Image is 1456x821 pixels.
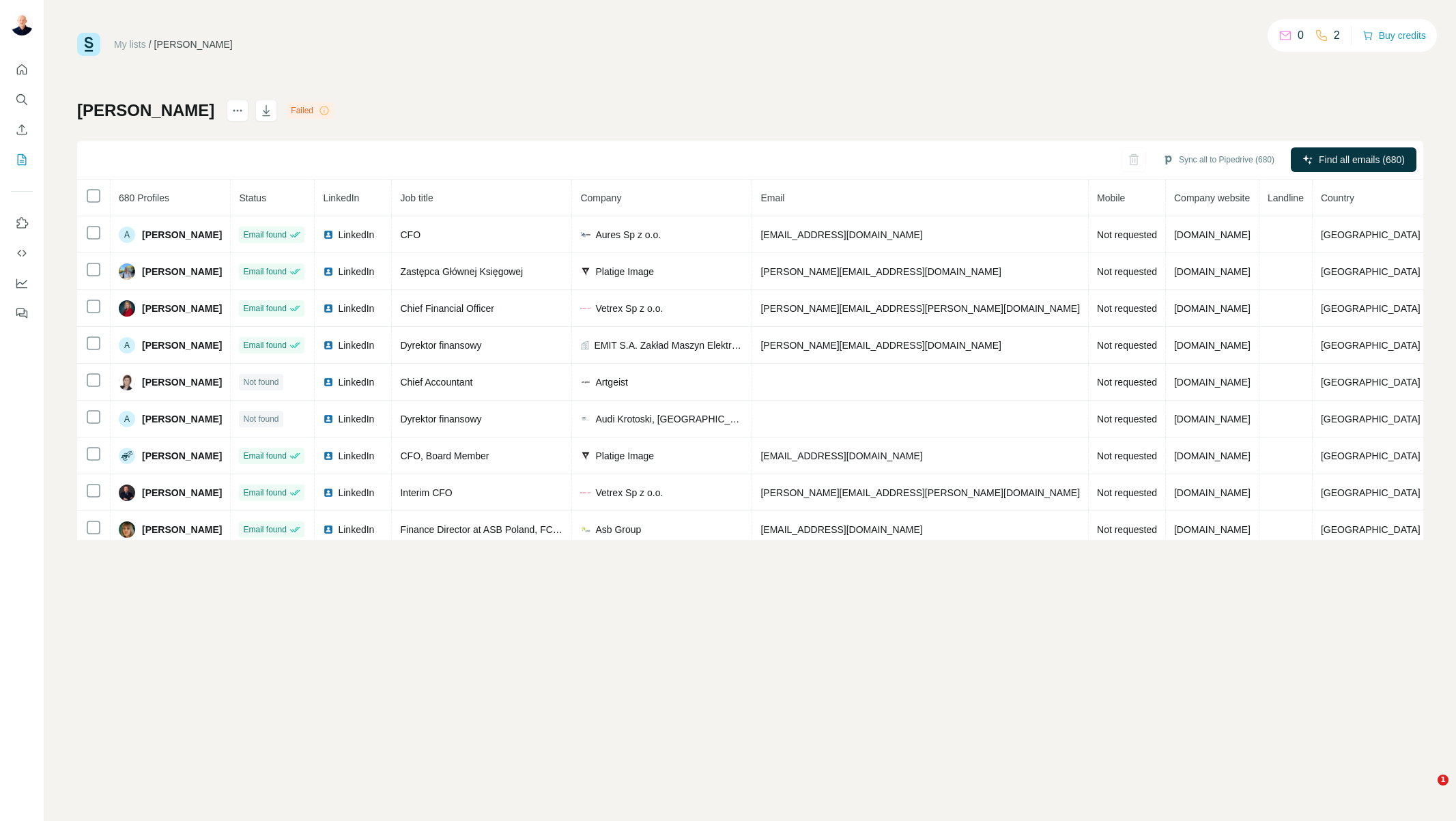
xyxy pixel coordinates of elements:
[243,302,286,315] span: Email found
[287,102,334,119] div: Failed
[1097,266,1157,277] span: Not requested
[595,228,661,242] span: Aures Sp z o.o.
[119,411,135,427] div: A
[11,14,33,35] img: Avatar
[11,117,33,142] button: Enrich CSV
[580,229,591,240] img: company-logo
[1097,487,1157,498] span: Not requested
[323,229,334,240] img: LinkedIn logo
[1362,26,1426,45] button: Buy credits
[114,39,146,50] a: My lists
[580,377,591,388] img: company-logo
[243,265,286,278] span: Email found
[338,228,374,242] span: LinkedIn
[338,412,374,426] span: LinkedIn
[595,449,654,463] span: Platige Image
[243,376,279,388] span: Not found
[580,414,591,424] img: company-logo
[1438,775,1448,786] span: 1
[1174,266,1251,277] span: [DOMAIN_NAME]
[323,414,334,424] img: LinkedIn logo
[400,303,494,314] span: Chief Financial Officer
[1291,147,1416,172] button: Find all emails (680)
[227,100,248,121] button: actions
[595,302,663,315] span: Vetrex Sp z o.o.
[400,450,489,461] span: CFO, Board Member
[142,339,222,352] span: [PERSON_NAME]
[77,33,100,56] img: Surfe Logo
[119,337,135,354] div: A
[323,303,334,314] img: LinkedIn logo
[11,57,33,82] button: Quick start
[595,375,627,389] span: Artgeist
[142,265,222,278] span: [PERSON_NAME]
[323,377,334,388] img: LinkedIn logo
[1321,377,1421,388] span: [GEOGRAPHIC_DATA]
[580,192,621,203] span: Company
[243,339,286,351] span: Email found
[580,303,591,314] img: company-logo
[1174,414,1251,424] span: [DOMAIN_NAME]
[580,266,591,277] img: company-logo
[11,211,33,235] button: Use Surfe on LinkedIn
[1268,192,1304,203] span: Landline
[1097,414,1157,424] span: Not requested
[1097,192,1125,203] span: Mobile
[338,302,374,315] span: LinkedIn
[142,449,222,463] span: [PERSON_NAME]
[119,263,135,280] img: Avatar
[400,192,433,203] span: Job title
[760,450,922,461] span: [EMAIL_ADDRESS][DOMAIN_NAME]
[239,192,266,203] span: Status
[1097,340,1157,351] span: Not requested
[760,340,1001,351] span: [PERSON_NAME][EMAIL_ADDRESS][DOMAIN_NAME]
[119,227,135,243] div: A
[119,485,135,501] img: Avatar
[400,377,472,388] span: Chief Accountant
[1321,229,1421,240] span: [GEOGRAPHIC_DATA]
[400,524,566,535] span: Finance Director at ASB Poland, FCCA
[323,192,359,203] span: LinkedIn
[338,486,374,500] span: LinkedIn
[142,302,222,315] span: [PERSON_NAME]
[338,339,374,352] span: LinkedIn
[1097,450,1157,461] span: Not requested
[11,147,33,172] button: My lists
[1298,27,1304,44] p: 0
[400,340,481,351] span: Dyrektor finansowy
[760,524,922,535] span: [EMAIL_ADDRESS][DOMAIN_NAME]
[1410,775,1442,807] iframe: Intercom live chat
[243,413,279,425] span: Not found
[1174,377,1251,388] span: [DOMAIN_NAME]
[1321,524,1421,535] span: [GEOGRAPHIC_DATA]
[77,100,214,121] h1: [PERSON_NAME]
[400,266,523,277] span: Zastępca Głównej Księgowej
[400,414,481,424] span: Dyrektor finansowy
[1097,229,1157,240] span: Not requested
[1334,27,1340,44] p: 2
[1174,340,1251,351] span: [DOMAIN_NAME]
[1097,303,1157,314] span: Not requested
[595,523,641,536] span: Asb Group
[1321,192,1354,203] span: Country
[595,265,654,278] span: Platige Image
[119,521,135,538] img: Avatar
[142,375,222,389] span: [PERSON_NAME]
[11,87,33,112] button: Search
[1321,450,1421,461] span: [GEOGRAPHIC_DATA]
[119,374,135,390] img: Avatar
[1321,340,1421,351] span: [GEOGRAPHIC_DATA]
[323,487,334,498] img: LinkedIn logo
[338,375,374,389] span: LinkedIn
[119,192,169,203] span: 680 Profiles
[243,229,286,241] span: Email found
[119,448,135,464] img: Avatar
[154,38,233,51] div: [PERSON_NAME]
[11,301,33,326] button: Feedback
[338,265,374,278] span: LinkedIn
[243,523,286,536] span: Email found
[11,241,33,265] button: Use Surfe API
[760,487,1080,498] span: [PERSON_NAME][EMAIL_ADDRESS][PERSON_NAME][DOMAIN_NAME]
[338,449,374,463] span: LinkedIn
[1174,487,1251,498] span: [DOMAIN_NAME]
